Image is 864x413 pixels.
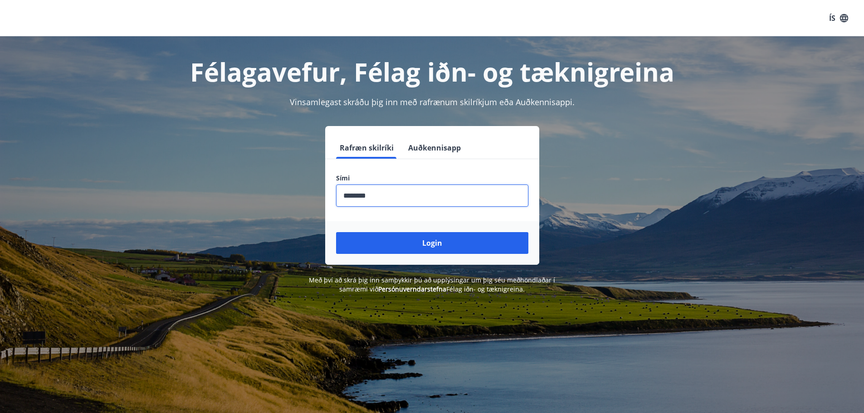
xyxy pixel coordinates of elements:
button: ÍS [824,10,853,26]
button: Login [336,232,528,254]
a: Persónuverndarstefna [378,285,446,293]
span: Með því að skrá þig inn samþykkir þú að upplýsingar um þig séu meðhöndlaðar í samræmi við Félag i... [309,276,555,293]
h1: Félagavefur, Félag iðn- og tæknigreina [117,54,748,89]
span: Vinsamlegast skráðu þig inn með rafrænum skilríkjum eða Auðkennisappi. [290,97,575,107]
label: Sími [336,174,528,183]
button: Rafræn skilríki [336,137,397,159]
button: Auðkennisapp [405,137,464,159]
